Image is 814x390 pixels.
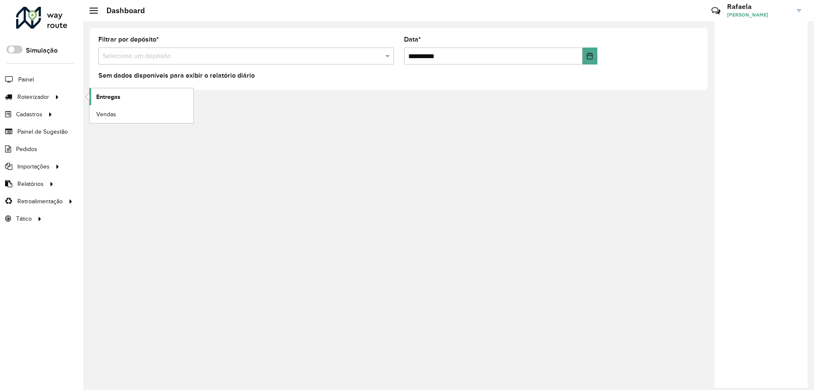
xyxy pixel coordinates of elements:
[17,93,49,101] span: Roteirizador
[96,93,120,101] span: Entregas
[98,70,255,81] label: Sem dados disponíveis para exibir o relatório diário
[98,34,159,45] label: Filtrar por depósito
[404,34,421,45] label: Data
[16,110,42,119] span: Cadastros
[96,110,116,119] span: Vendas
[26,45,58,56] label: Simulação
[16,214,32,223] span: Tático
[17,180,44,188] span: Relatórios
[17,197,63,206] span: Retroalimentação
[727,3,791,11] h3: Rafaela
[17,127,68,136] span: Painel de Sugestão
[89,88,193,105] a: Entregas
[707,2,725,20] a: Contato Rápido
[98,6,145,15] h2: Dashboard
[583,48,597,65] button: Choose Date
[727,11,791,19] span: [PERSON_NAME]
[17,162,50,171] span: Importações
[89,106,193,123] a: Vendas
[16,145,37,154] span: Pedidos
[18,75,34,84] span: Painel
